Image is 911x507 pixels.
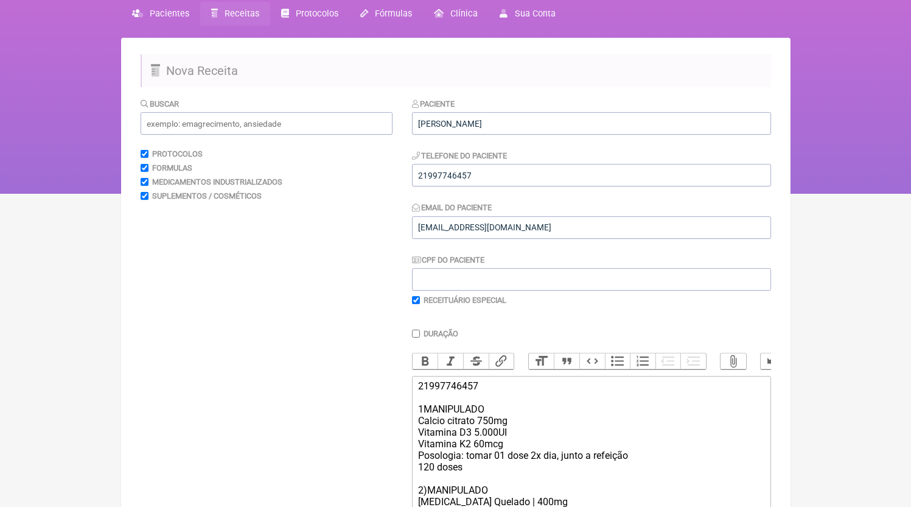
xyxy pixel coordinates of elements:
button: Increase Level [680,353,706,369]
label: Email do Paciente [412,203,492,212]
label: Telefone do Paciente [412,151,508,160]
label: Receituário Especial [424,296,506,305]
span: Sua Conta [515,9,556,19]
button: Strikethrough [463,353,489,369]
button: Bold [413,353,438,369]
a: Receitas [200,2,270,26]
button: Undo [761,353,786,369]
button: Decrease Level [655,353,681,369]
span: Clínica [450,9,478,19]
span: Pacientes [150,9,189,19]
label: Buscar [141,99,180,108]
label: CPF do Paciente [412,255,485,264]
label: Protocolos [152,149,203,158]
label: Paciente [412,99,455,108]
button: Bullets [605,353,630,369]
h2: Nova Receita [141,54,771,87]
button: Heading [529,353,554,369]
a: Clínica [423,2,489,26]
button: Numbers [630,353,655,369]
span: Receitas [225,9,259,19]
button: Code [579,353,605,369]
label: Suplementos / Cosméticos [152,191,262,200]
span: Fórmulas [375,9,412,19]
button: Italic [438,353,463,369]
label: Medicamentos Industrializados [152,177,282,186]
a: Sua Conta [489,2,566,26]
button: Link [489,353,514,369]
a: Fórmulas [349,2,423,26]
label: Duração [424,329,458,338]
label: Formulas [152,163,192,172]
a: Pacientes [121,2,200,26]
input: exemplo: emagrecimento, ansiedade [141,112,393,135]
a: Protocolos [270,2,349,26]
button: Quote [554,353,579,369]
button: Attach Files [721,353,746,369]
span: Protocolos [296,9,338,19]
